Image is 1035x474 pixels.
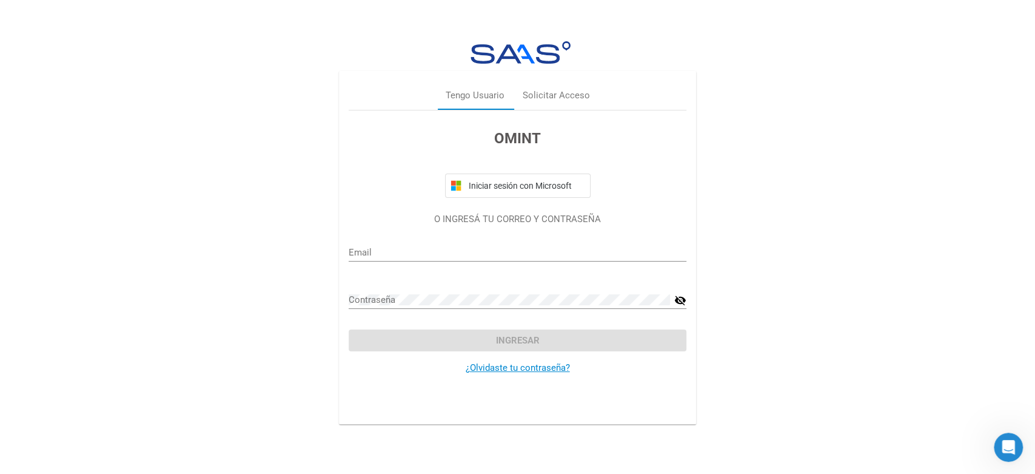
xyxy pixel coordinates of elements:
[349,330,686,351] button: Ingresar
[994,433,1023,462] iframe: Intercom live chat
[466,181,585,191] span: Iniciar sesión con Microsoft
[349,127,686,149] h3: OMINT
[466,362,570,373] a: ¿Olvidaste tu contraseña?
[496,335,540,346] span: Ingresar
[446,89,504,103] div: Tengo Usuario
[445,174,591,198] button: Iniciar sesión con Microsoft
[674,293,686,308] mat-icon: visibility_off
[349,212,686,226] p: O INGRESÁ TU CORREO Y CONTRASEÑA
[523,89,590,103] div: Solicitar Acceso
